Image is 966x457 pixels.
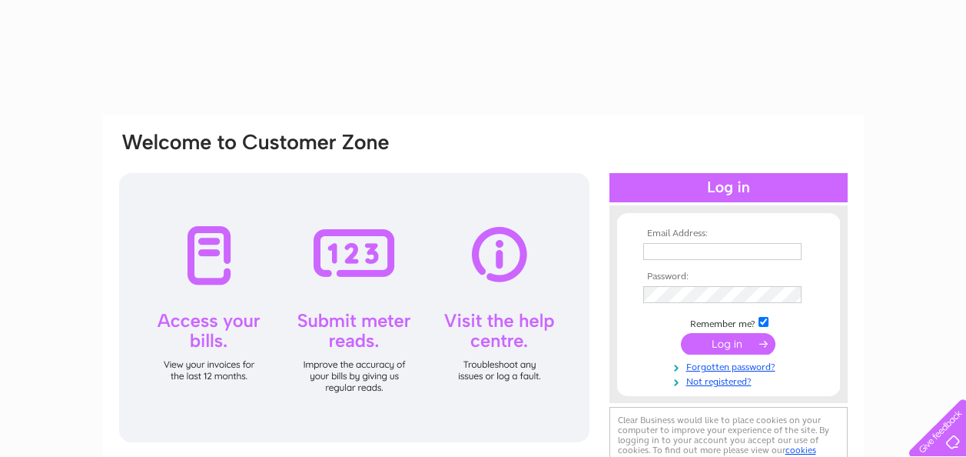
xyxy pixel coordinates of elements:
[639,228,818,239] th: Email Address:
[643,359,818,373] a: Forgotten password?
[639,272,818,282] th: Password:
[643,373,818,388] a: Not registered?
[639,315,818,330] td: Remember me?
[681,333,775,355] input: Submit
